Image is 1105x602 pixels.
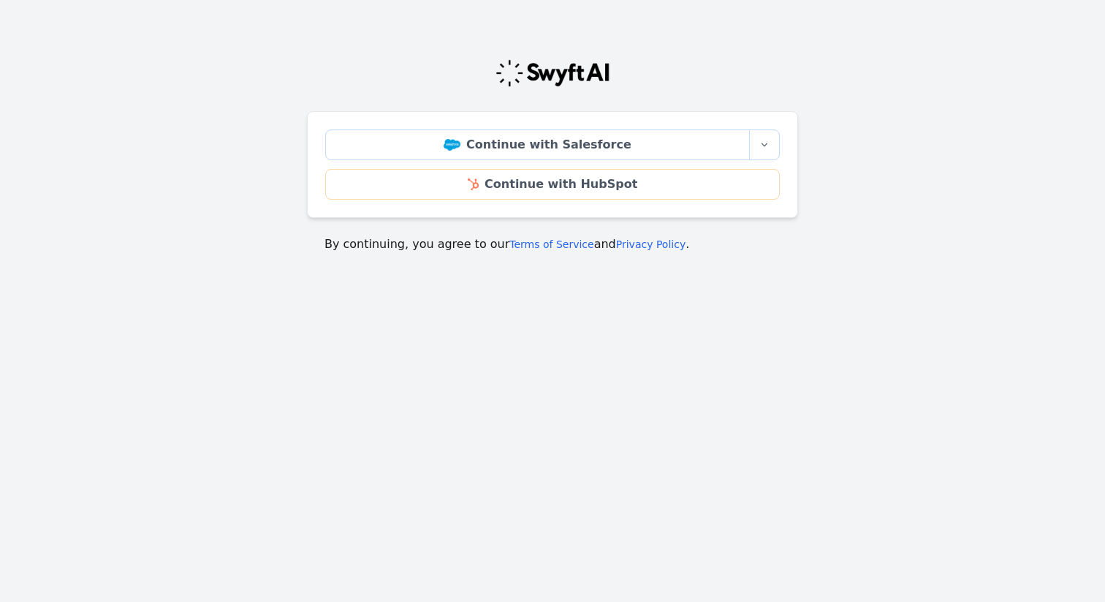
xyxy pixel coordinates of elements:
[444,139,460,151] img: Salesforce
[495,59,610,88] img: Swyft Logo
[616,238,686,250] a: Privacy Policy
[325,169,780,200] a: Continue with HubSpot
[468,178,479,190] img: HubSpot
[325,129,750,160] a: Continue with Salesforce
[324,236,781,253] p: By continuing, you agree to our and .
[509,238,593,250] a: Terms of Service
